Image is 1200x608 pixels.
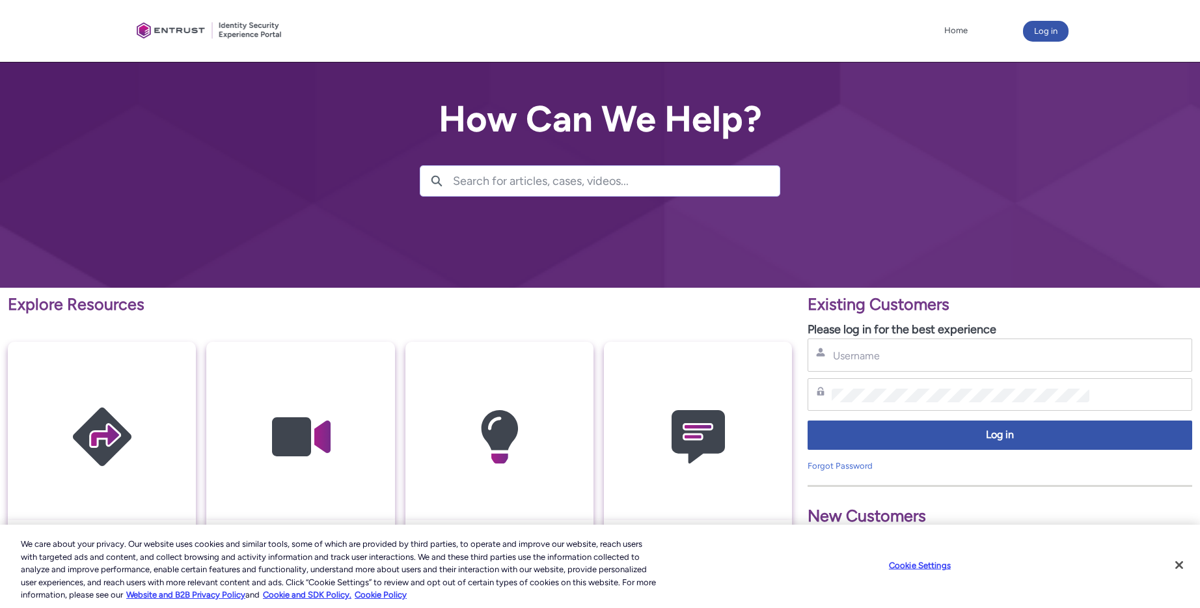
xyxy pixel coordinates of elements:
[879,553,961,579] button: Cookie Settings
[808,292,1192,317] p: Existing Customers
[420,99,780,139] h2: How Can We Help?
[40,367,164,507] img: Getting Started
[126,590,245,600] a: More information about our cookie policy., opens in a new tab
[453,166,780,196] input: Search for articles, cases, videos...
[808,321,1192,339] p: Please log in for the best experience
[420,166,453,196] button: Search
[636,367,760,507] img: Contact Support
[808,504,1192,529] p: New Customers
[21,538,660,601] div: We care about your privacy. Our website uses cookies and similar tools, some of which are provide...
[355,590,407,600] a: Cookie Policy
[808,461,873,471] a: Forgot Password
[239,367,362,507] img: Video Guides
[808,421,1192,450] button: Log in
[8,292,792,317] p: Explore Resources
[832,349,1089,363] input: Username
[1165,551,1193,579] button: Close
[941,21,971,40] a: Home
[1023,21,1069,42] button: Log in
[437,367,561,507] img: Knowledge Articles
[263,590,351,600] a: Cookie and SDK Policy.
[816,428,1184,443] span: Log in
